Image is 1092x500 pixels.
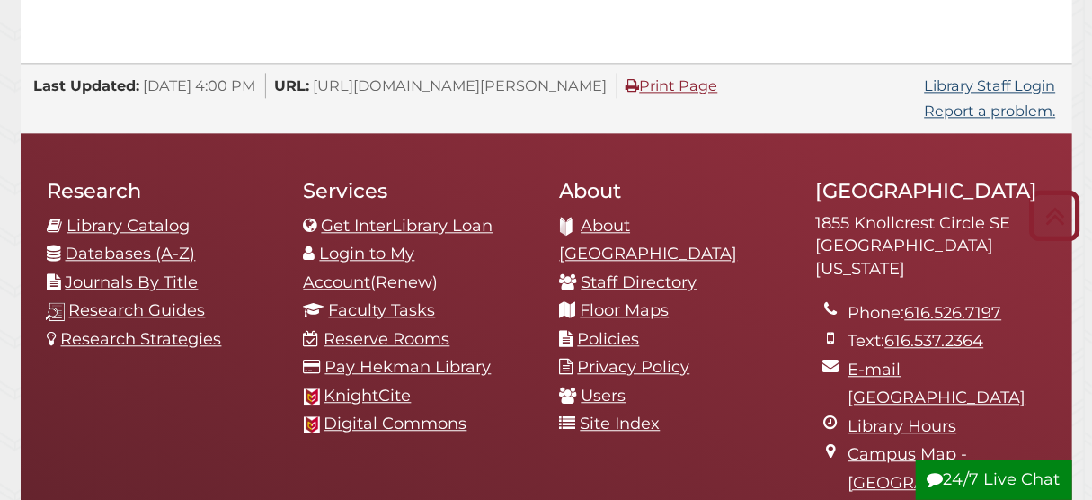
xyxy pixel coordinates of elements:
[925,102,1056,120] a: Report a problem.
[848,327,1045,356] li: Text:
[67,216,191,236] a: Library Catalog
[304,240,533,297] li: (Renew)
[324,414,467,433] a: Digital Commons
[322,216,493,236] a: Get InterLibrary Loan
[275,76,310,94] span: URL:
[324,386,412,406] a: KnightCite
[304,178,533,203] h2: Services
[66,272,199,292] a: Journals By Title
[925,76,1056,94] a: Library Staff Login
[69,300,206,320] a: Research Guides
[905,303,1002,323] a: 616.526.7197
[848,444,1026,493] a: Campus Map - [GEOGRAPHIC_DATA]
[885,331,984,351] a: 616.537.2364
[848,360,1026,408] a: E-mail [GEOGRAPHIC_DATA]
[626,76,718,94] a: Print Page
[816,212,1045,281] address: 1855 Knollcrest Circle SE [GEOGRAPHIC_DATA][US_STATE]
[46,302,65,321] img: research-guides-icon-white_37x37.png
[314,76,608,94] span: [URL][DOMAIN_NAME][PERSON_NAME]
[581,300,670,320] a: Floor Maps
[48,178,277,203] h2: Research
[581,414,661,433] a: Site Index
[304,416,320,433] img: Calvin favicon logo
[578,329,640,349] a: Policies
[560,178,789,203] h2: About
[626,78,640,93] i: Print Page
[848,299,1045,328] li: Phone:
[324,329,450,349] a: Reserve Rooms
[34,76,140,94] span: Last Updated:
[304,388,320,405] img: Calvin favicon logo
[329,300,436,320] a: Faculty Tasks
[578,357,690,377] a: Privacy Policy
[304,244,415,292] a: Login to My Account
[582,386,626,406] a: Users
[816,178,1045,203] h2: [GEOGRAPHIC_DATA]
[61,329,222,349] a: Research Strategies
[325,357,492,377] a: Pay Hekman Library
[144,76,256,94] span: [DATE] 4:00 PM
[582,272,697,292] a: Staff Directory
[66,244,196,263] a: Databases (A-Z)
[848,416,957,436] a: Library Hours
